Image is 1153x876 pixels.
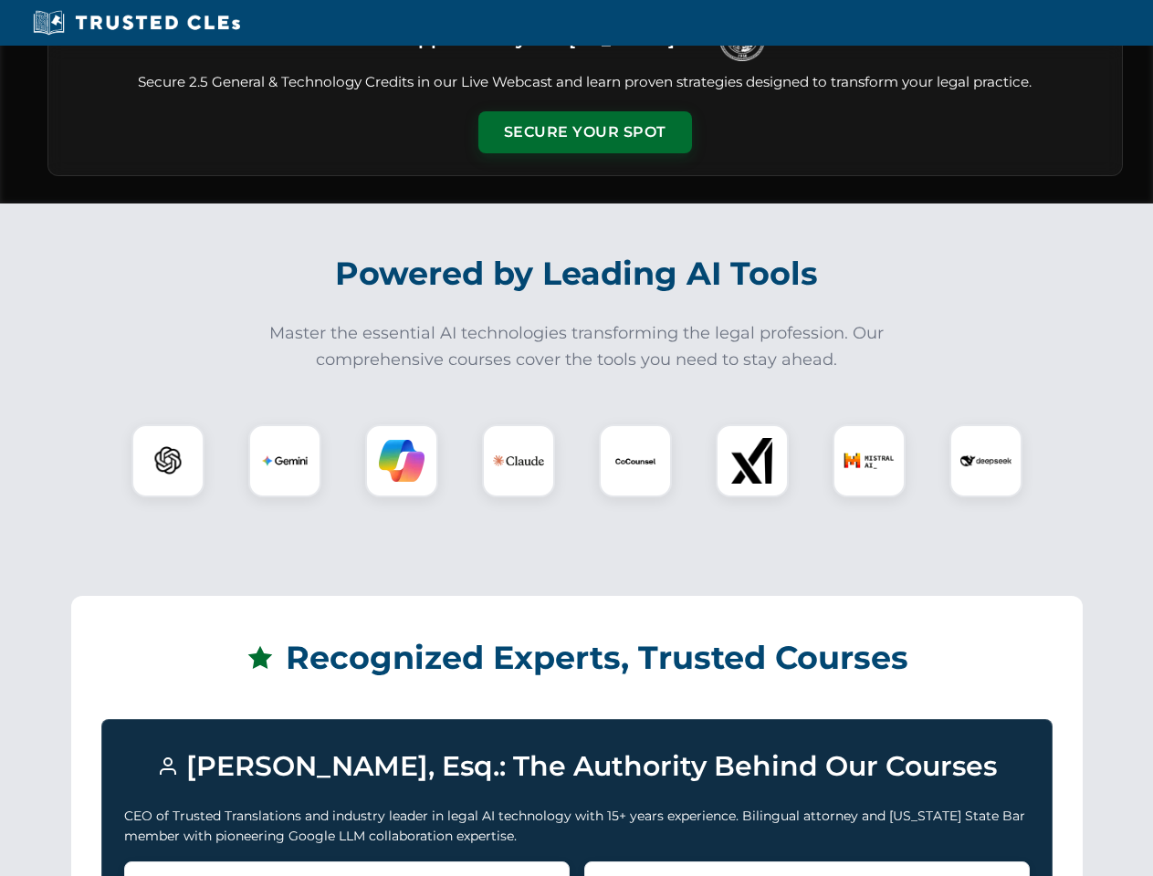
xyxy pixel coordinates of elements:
[949,424,1022,497] div: DeepSeek
[71,242,1083,306] h2: Powered by Leading AI Tools
[101,626,1053,690] h2: Recognized Experts, Trusted Courses
[142,434,194,487] img: ChatGPT Logo
[124,806,1030,847] p: CEO of Trusted Translations and industry leader in legal AI technology with 15+ years experience....
[27,9,246,36] img: Trusted CLEs
[478,111,692,153] button: Secure Your Spot
[493,435,544,486] img: Claude Logo
[262,438,308,484] img: Gemini Logo
[482,424,555,497] div: Claude
[844,435,895,486] img: Mistral AI Logo
[613,438,658,484] img: CoCounsel Logo
[599,424,672,497] div: CoCounsel
[124,742,1030,791] h3: [PERSON_NAME], Esq.: The Authority Behind Our Courses
[729,438,775,484] img: xAI Logo
[960,435,1011,486] img: DeepSeek Logo
[379,438,425,484] img: Copilot Logo
[716,424,789,497] div: xAI
[131,424,204,497] div: ChatGPT
[70,72,1100,93] p: Secure 2.5 General & Technology Credits in our Live Webcast and learn proven strategies designed ...
[248,424,321,497] div: Gemini
[833,424,906,497] div: Mistral AI
[365,424,438,497] div: Copilot
[257,320,896,373] p: Master the essential AI technologies transforming the legal profession. Our comprehensive courses...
